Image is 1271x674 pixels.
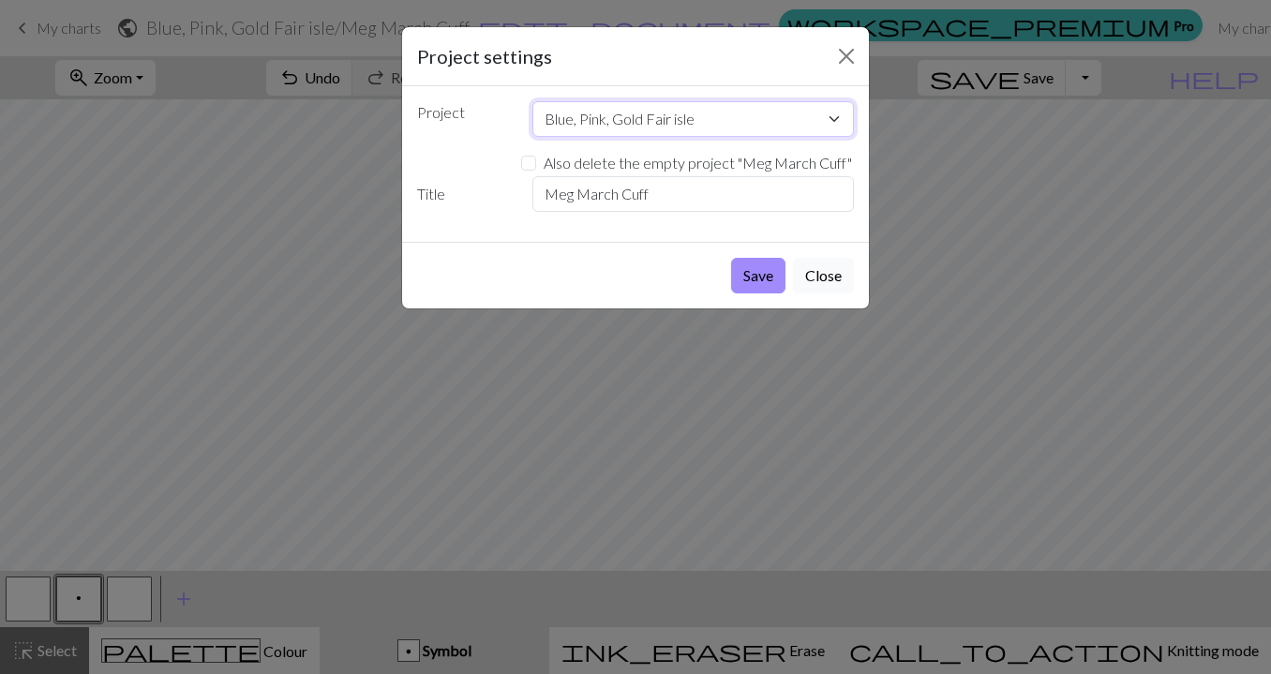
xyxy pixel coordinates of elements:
label: Title [406,176,521,212]
input: Also delete the empty project "Meg March Cuff" [521,156,536,171]
label: Also delete the empty project " Meg March Cuff " [544,152,852,174]
label: Project [406,101,521,129]
button: Save [731,258,785,293]
button: Close [793,258,854,293]
h5: Project settings [417,42,552,70]
button: Close [831,41,861,71]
